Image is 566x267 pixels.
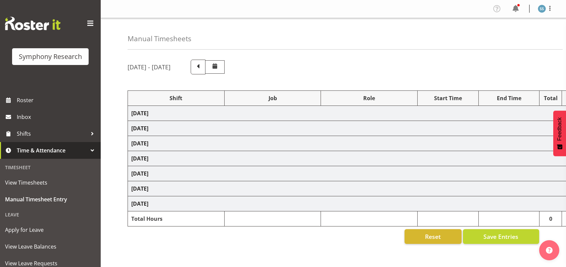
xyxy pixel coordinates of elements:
button: Feedback - Show survey [553,111,566,156]
div: Job [228,94,318,102]
span: Roster [17,95,97,105]
img: shane-shaw-williams1936.jpg [538,5,546,13]
span: Inbox [17,112,97,122]
span: Manual Timesheet Entry [5,194,96,204]
span: Reset [425,232,441,241]
span: View Leave Balances [5,242,96,252]
div: Shift [131,94,221,102]
img: help-xxl-2.png [546,247,553,254]
span: View Timesheets [5,178,96,188]
h5: [DATE] - [DATE] [128,63,171,71]
span: Apply for Leave [5,225,96,235]
span: Feedback [557,117,563,141]
div: Symphony Research [19,52,82,62]
td: Total Hours [128,211,225,226]
div: Leave [2,208,99,221]
span: Time & Attendance [17,145,87,155]
a: Manual Timesheet Entry [2,191,99,208]
a: View Timesheets [2,174,99,191]
div: End Time [482,94,536,102]
img: Rosterit website logo [5,17,60,30]
a: Apply for Leave [2,221,99,238]
button: Reset [405,229,462,244]
span: Save Entries [483,232,518,241]
h4: Manual Timesheets [128,35,191,43]
a: View Leave Balances [2,238,99,255]
div: Total [543,94,558,102]
span: Shifts [17,129,87,139]
div: Role [324,94,414,102]
div: Timesheet [2,160,99,174]
button: Save Entries [463,229,539,244]
div: Start Time [421,94,475,102]
td: 0 [539,211,562,226]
